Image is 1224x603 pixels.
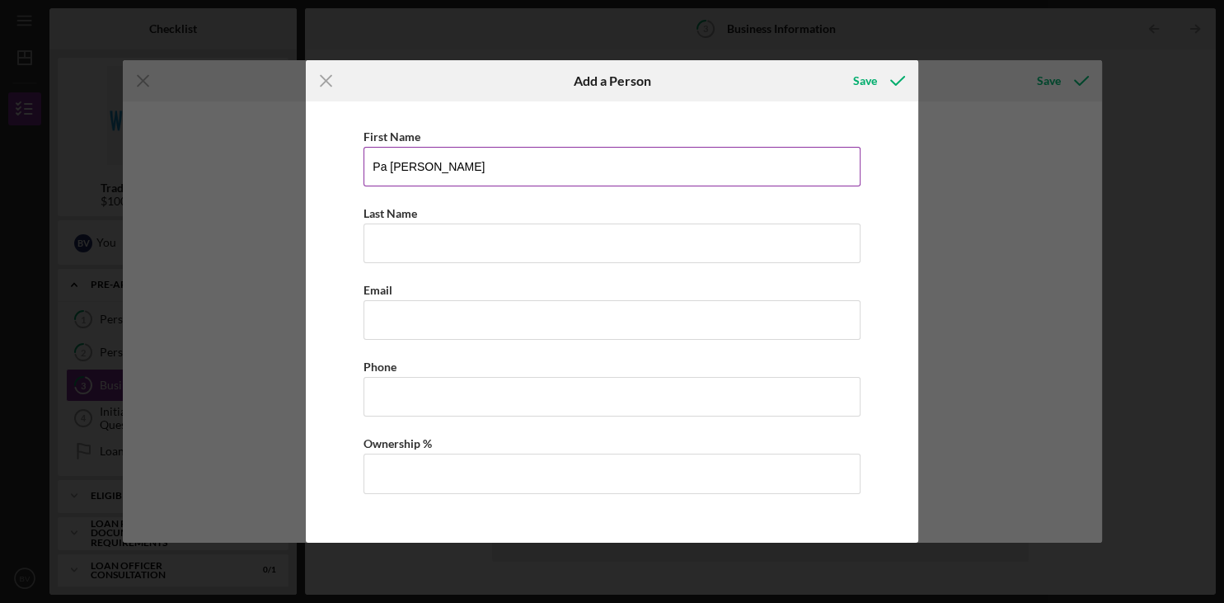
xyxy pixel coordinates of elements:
[574,73,651,88] h6: Add a Person
[363,130,420,144] label: First Name
[363,206,417,220] label: Last Name
[837,64,918,97] button: Save
[363,283,392,297] label: Email
[363,360,396,374] label: Phone
[363,436,432,450] label: Ownership %
[853,64,877,97] div: Save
